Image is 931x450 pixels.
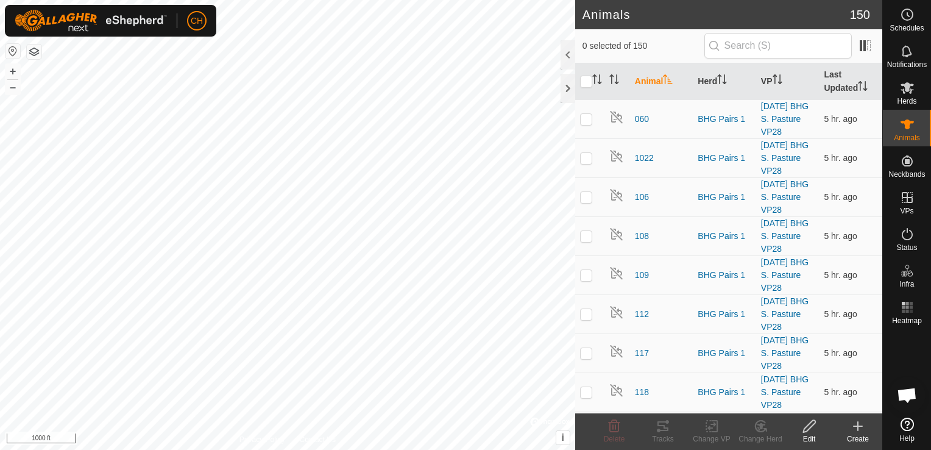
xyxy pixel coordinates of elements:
th: VP [756,63,819,100]
span: Heatmap [892,317,922,324]
span: 1022 [635,152,654,165]
img: returning off [609,344,624,359]
span: 112 [635,308,649,321]
th: Animal [630,63,693,100]
button: i [556,431,570,445]
button: Map Layers [27,45,41,59]
span: Sep 21, 2025, 7:34 AM [824,192,857,202]
button: + [5,64,20,79]
a: [DATE] BHG S. Pasture VP28 [761,374,809,410]
p-sorticon: Activate to sort [717,76,727,86]
img: returning off [609,266,624,280]
div: Edit [785,434,834,445]
span: 150 [850,5,870,24]
div: Tracks [639,434,687,445]
a: Contact Us [300,434,336,445]
div: BHG Pairs 1 [698,347,751,360]
span: 106 [635,191,649,204]
th: Herd [693,63,756,100]
span: Delete [604,435,625,443]
a: [DATE] BHG S. Pasture VP28 [761,218,809,254]
span: Sep 21, 2025, 7:39 AM [824,309,857,319]
span: 109 [635,269,649,282]
div: BHG Pairs 1 [698,191,751,204]
a: Privacy Policy [239,434,285,445]
span: Sep 21, 2025, 7:35 AM [824,387,857,397]
img: returning off [609,149,624,163]
button: – [5,80,20,95]
span: Herds [897,98,916,105]
span: 060 [635,113,649,126]
div: Create [834,434,882,445]
a: Help [883,413,931,447]
button: Reset Map [5,44,20,59]
th: Last Updated [819,63,882,100]
a: [DATE] BHG S. Pasture VP28 [761,101,809,137]
span: Sep 21, 2025, 7:35 AM [824,348,857,358]
span: Infra [899,280,914,288]
img: returning off [609,383,624,398]
span: 108 [635,230,649,243]
div: BHG Pairs 1 [698,152,751,165]
p-sorticon: Activate to sort [773,76,782,86]
span: 0 selected of 150 [582,40,704,52]
span: Animals [894,134,920,141]
div: BHG Pairs 1 [698,269,751,282]
a: [DATE] BHG S. Pasture VP28 [761,179,809,215]
p-sorticon: Activate to sort [663,76,673,86]
a: [DATE] BHG S. Pasture VP28 [761,413,809,449]
a: [DATE] BHG S. Pasture VP28 [761,296,809,332]
div: Change Herd [736,434,785,445]
img: returning off [609,227,624,241]
img: returning off [609,110,624,124]
span: CH [191,15,203,27]
span: Sep 21, 2025, 7:40 AM [824,153,857,163]
div: Change VP [687,434,736,445]
span: i [562,432,564,443]
a: [DATE] BHG S. Pasture VP28 [761,257,809,293]
img: returning off [609,188,624,202]
span: Notifications [887,61,927,68]
span: 117 [635,347,649,360]
span: Sep 21, 2025, 7:34 AM [824,231,857,241]
div: BHG Pairs 1 [698,308,751,321]
p-sorticon: Activate to sort [592,76,602,86]
div: BHG Pairs 1 [698,113,751,126]
span: Schedules [890,24,924,32]
p-sorticon: Activate to sort [858,83,868,93]
span: Neckbands [888,171,925,178]
h2: Animals [582,7,850,22]
a: [DATE] BHG S. Pasture VP28 [761,140,809,176]
span: VPs [900,207,913,215]
span: Sep 21, 2025, 7:38 AM [824,114,857,124]
img: Gallagher Logo [15,10,167,32]
a: [DATE] BHG S. Pasture VP28 [761,335,809,371]
input: Search (S) [704,33,852,59]
div: BHG Pairs 1 [698,230,751,243]
span: 118 [635,386,649,399]
div: BHG Pairs 1 [698,386,751,399]
p-sorticon: Activate to sort [609,76,619,86]
div: Open chat [889,377,926,413]
span: Help [899,435,915,442]
img: returning off [609,305,624,320]
span: Sep 21, 2025, 7:38 AM [824,270,857,280]
span: Status [896,244,917,251]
